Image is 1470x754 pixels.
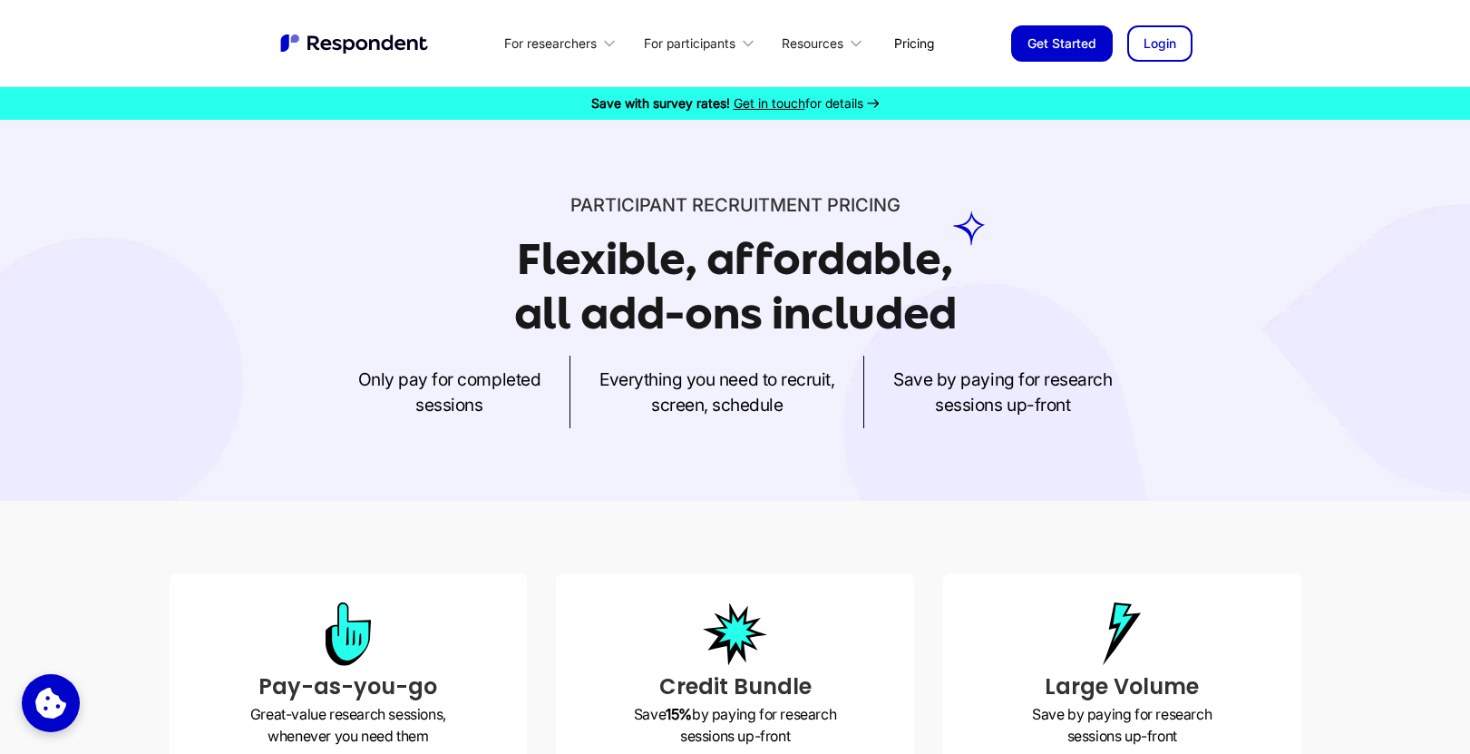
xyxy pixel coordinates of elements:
p: Everything you need to recruit, screen, schedule [599,367,834,417]
a: Pricing [880,22,949,64]
h3: Pay-as-you-go [184,671,513,703]
div: Resources [772,22,880,64]
p: Great-value research sessions, whenever you need them [184,703,513,747]
div: for details [591,94,863,113]
a: Login [1127,25,1193,62]
strong: 15% [666,705,692,723]
div: For participants [644,34,735,53]
h3: Large Volume [958,671,1287,703]
a: home [278,32,433,55]
h3: Credit Bundle [570,671,900,703]
div: For researchers [494,22,633,64]
div: Resources [782,34,843,53]
img: Untitled UI logotext [278,32,433,55]
p: Save by paying for research sessions up-front [958,703,1287,747]
div: For participants [633,22,771,64]
strong: Save with survey rates! [591,95,730,111]
h1: Flexible, affordable, all add-ons included [514,234,957,338]
span: Get in touch [734,95,805,111]
span: PRICING [827,194,900,216]
p: Save by paying for research sessions up-front [570,703,900,747]
a: Get Started [1011,25,1113,62]
span: Participant recruitment [570,194,823,216]
p: Only pay for completed sessions [358,367,540,417]
p: Save by paying for research sessions up-front [893,367,1112,417]
div: For researchers [504,34,597,53]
